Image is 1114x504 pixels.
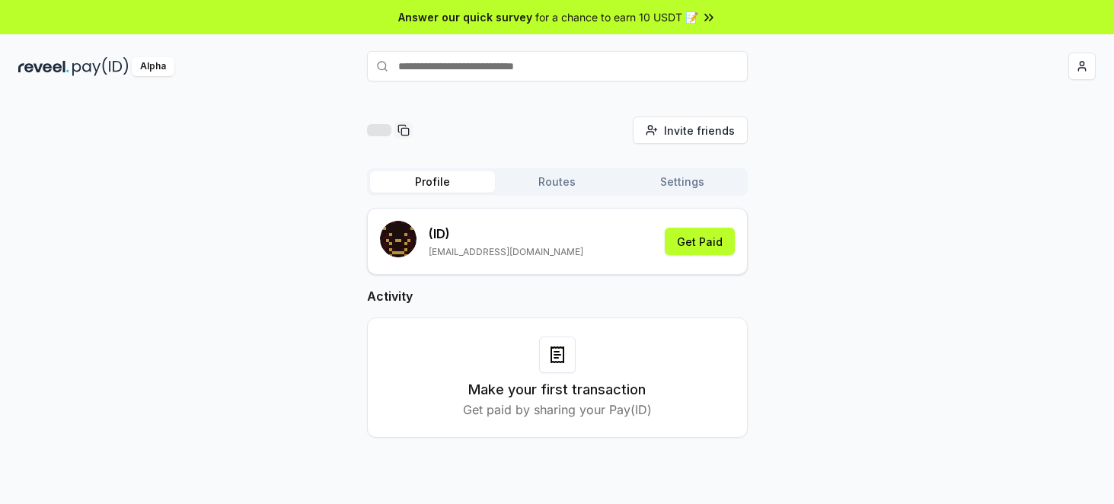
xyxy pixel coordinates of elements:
h3: Make your first transaction [468,379,646,400]
h2: Activity [367,287,748,305]
button: Routes [495,171,620,193]
button: Get Paid [665,228,735,255]
span: for a chance to earn 10 USDT 📝 [535,9,698,25]
button: Settings [620,171,745,193]
span: Invite friends [664,123,735,139]
p: Get paid by sharing your Pay(ID) [463,400,652,419]
div: Alpha [132,57,174,76]
span: Answer our quick survey [398,9,532,25]
img: reveel_dark [18,57,69,76]
button: Profile [370,171,495,193]
img: pay_id [72,57,129,76]
p: [EMAIL_ADDRESS][DOMAIN_NAME] [429,246,583,258]
p: (ID) [429,225,583,243]
button: Invite friends [633,116,748,144]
